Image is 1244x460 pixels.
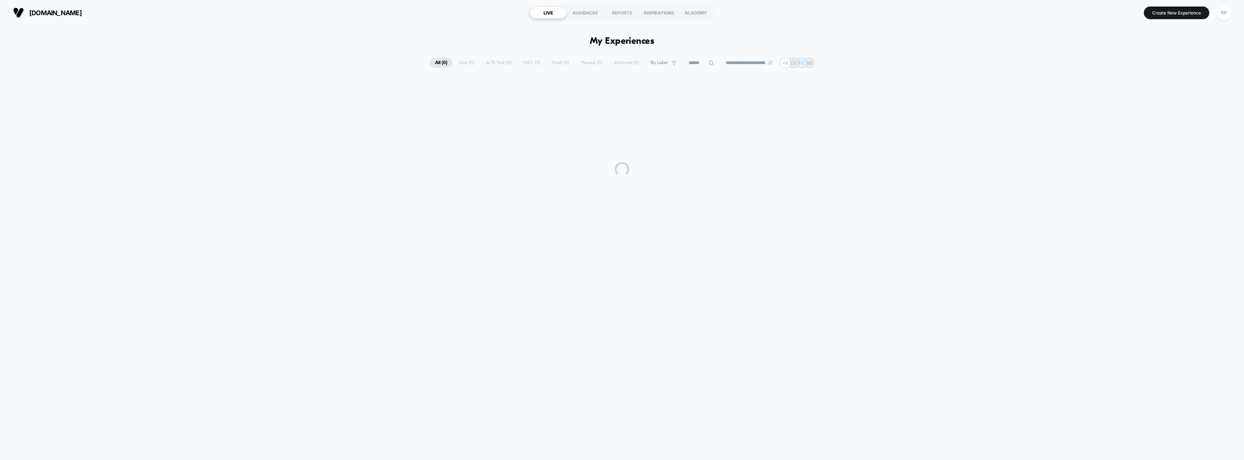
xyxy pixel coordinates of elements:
button: Create New Experience [1144,7,1209,19]
h1: My Experiences [590,36,655,47]
p: CD [790,60,797,66]
span: By Label [651,60,668,66]
div: AUDIENCES [567,7,604,18]
button: [DOMAIN_NAME] [11,7,84,18]
span: [DOMAIN_NAME] [29,9,82,17]
div: RP [1217,6,1231,20]
div: LIVE [530,7,567,18]
span: All ( 0 ) [430,58,453,68]
img: end [768,60,772,65]
img: Visually logo [13,7,24,18]
div: INSPIRATIONS [640,7,677,18]
button: RP [1215,5,1233,20]
div: + 6 [780,58,791,68]
div: ACADEMY [677,7,714,18]
div: REPORTS [604,7,640,18]
p: SB [806,60,812,66]
p: TC [798,60,804,66]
